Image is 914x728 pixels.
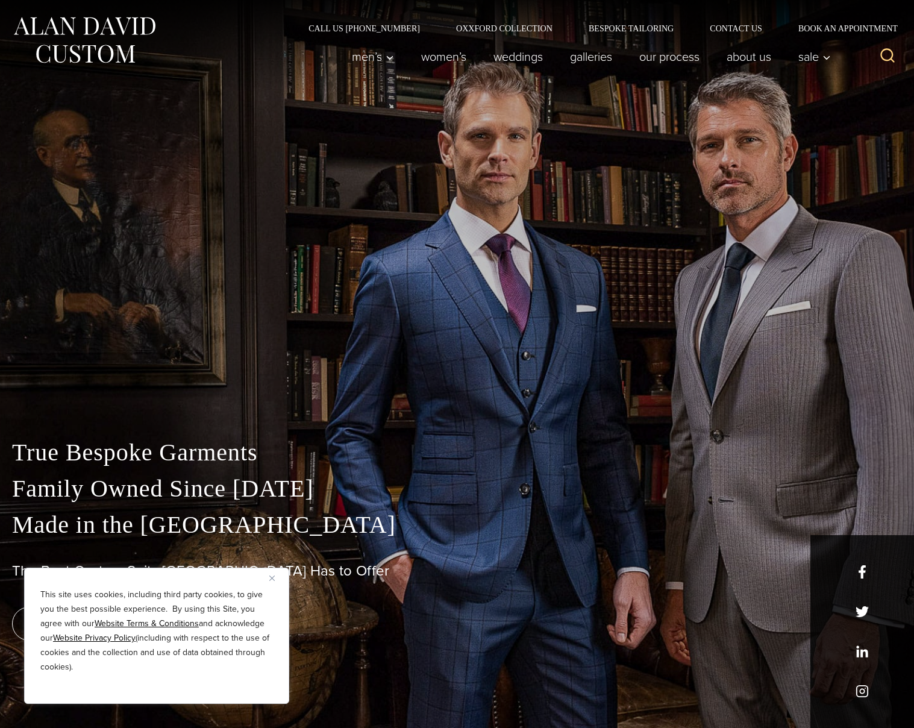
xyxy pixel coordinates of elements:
[12,435,902,543] p: True Bespoke Garments Family Owned Since [DATE] Made in the [GEOGRAPHIC_DATA]
[571,24,692,33] a: Bespoke Tailoring
[480,45,557,69] a: weddings
[557,45,626,69] a: Galleries
[780,24,902,33] a: Book an Appointment
[339,45,837,69] nav: Primary Navigation
[269,576,275,581] img: Close
[12,562,902,580] h1: The Best Custom Suits [GEOGRAPHIC_DATA] Has to Offer
[53,632,136,644] a: Website Privacy Policy
[626,45,713,69] a: Our Process
[12,607,181,641] a: book an appointment
[713,45,785,69] a: About Us
[269,571,284,585] button: Close
[290,24,438,33] a: Call Us [PHONE_NUMBER]
[40,588,273,674] p: This site uses cookies, including third party cookies, to give you the best possible experience. ...
[692,24,780,33] a: Contact Us
[408,45,480,69] a: Women’s
[352,51,394,63] span: Men’s
[95,617,199,630] a: Website Terms & Conditions
[798,51,831,63] span: Sale
[12,13,157,67] img: Alan David Custom
[873,42,902,71] button: View Search Form
[290,24,902,33] nav: Secondary Navigation
[438,24,571,33] a: Oxxford Collection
